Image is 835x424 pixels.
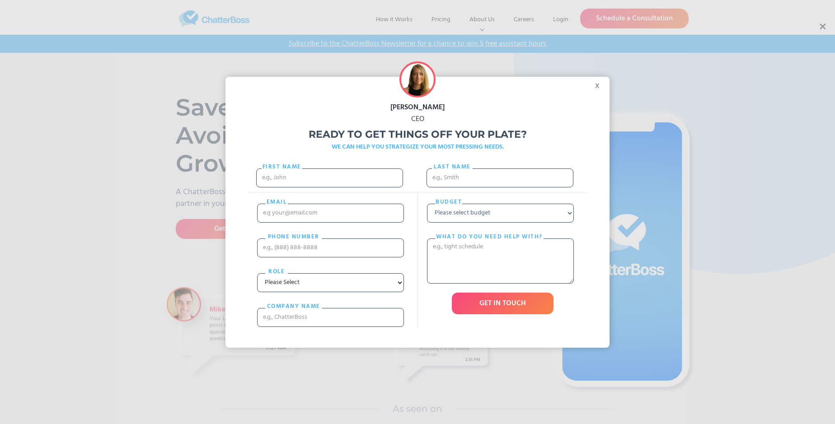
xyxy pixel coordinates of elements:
input: e.g your@email.com [257,204,404,223]
label: Last name [432,163,473,172]
label: Role [265,267,288,276]
div: [PERSON_NAME] [225,102,610,113]
input: e.g., (888) 888-8888 [257,238,404,257]
input: e.g., ChatterBoss [257,308,404,327]
label: cOMPANY NAME [265,302,322,311]
input: e.g., Smith [427,168,573,187]
label: email [265,198,288,207]
label: What do you need help with? [435,233,544,242]
div: CEO [225,113,610,125]
form: Freebie Popup Form 2021 [248,157,587,336]
div: x [589,77,610,90]
input: e.g., John [256,168,403,187]
strong: Ready to get things off your plate? [309,128,527,140]
input: GET IN TOUCH [452,293,554,314]
label: First Name [262,163,302,172]
label: Budget [435,198,462,207]
strong: WE CAN HELP YOU STRATEGIZE YOUR MOST PRESSING NEEDS. [332,142,504,152]
label: PHONE nUMBER [265,233,322,242]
